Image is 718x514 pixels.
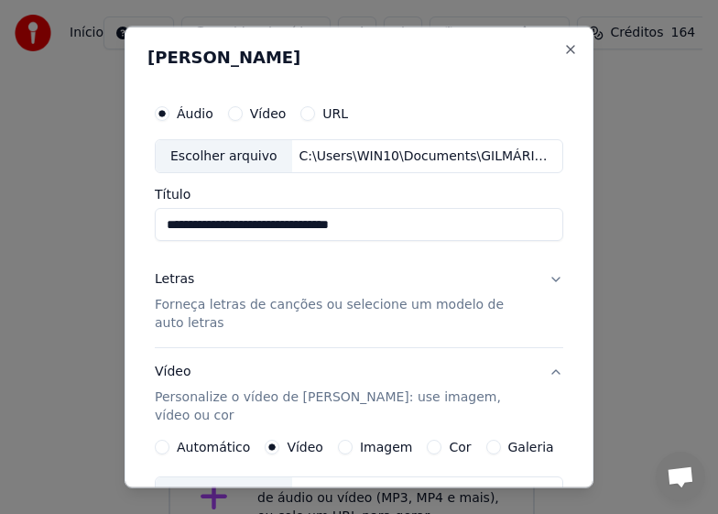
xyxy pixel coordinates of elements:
[155,388,534,425] p: Personalize o vídeo de [PERSON_NAME]: use imagem, vídeo ou cor
[155,363,534,425] div: Vídeo
[322,106,348,119] label: URL
[177,441,250,454] label: Automático
[250,106,287,119] label: Vídeo
[155,296,534,333] p: Forneça letras de canções ou selecione um modelo de auto letras
[292,147,562,165] div: C:\Users\WIN10\Documents\GILMÁRIO\[PERSON_NAME] - Acaso Não Sabeis - Ao Vivo Em [GEOGRAPHIC_DATA]mp3
[156,477,292,510] div: Escolher arquivo
[449,441,471,454] label: Cor
[155,270,194,289] div: Letras
[287,441,323,454] label: Vídeo
[177,106,213,119] label: Áudio
[360,441,412,454] label: Imagem
[155,348,563,440] button: VídeoPersonalize o vídeo de [PERSON_NAME]: use imagem, vídeo ou cor
[292,485,562,503] div: C:\Users\WIN10\Videos\FUNDO - KARAOKÊ - NOITES TRAIÇOEIRAS - GRANDE.mp4
[147,49,571,65] h2: [PERSON_NAME]
[156,139,292,172] div: Escolher arquivo
[508,441,554,454] label: Galeria
[155,256,563,347] button: LetrasForneça letras de canções ou selecione um modelo de auto letras
[155,188,563,201] label: Título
